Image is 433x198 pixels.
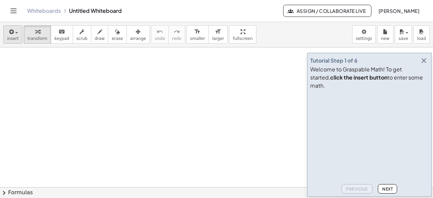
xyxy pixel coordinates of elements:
[8,5,19,16] button: Toggle navigation
[413,25,430,44] button: load
[186,25,209,44] button: format_sizesmaller
[352,25,376,44] button: settings
[59,28,65,36] i: keyboard
[417,36,426,41] span: load
[398,36,408,41] span: save
[215,28,221,36] i: format_size
[212,36,224,41] span: larger
[310,65,429,90] div: Welcome to Graspable Math! To get started, to enter some math.
[377,25,393,44] button: new
[130,36,146,41] span: arrange
[155,36,165,41] span: undo
[190,36,205,41] span: smaller
[382,186,393,192] span: Next
[24,25,51,44] button: transform
[91,25,109,44] button: draw
[356,36,372,41] span: settings
[27,36,47,41] span: transform
[51,25,73,44] button: keyboardkeypad
[289,8,366,14] span: Assign / Collaborate Live
[157,28,163,36] i: undo
[112,36,123,41] span: erase
[381,36,389,41] span: new
[208,25,228,44] button: format_sizelarger
[172,36,181,41] span: redo
[3,25,22,44] button: insert
[151,25,169,44] button: undoundo
[283,5,371,17] button: Assign / Collaborate Live
[127,25,150,44] button: arrange
[330,74,387,81] b: click the insert button
[310,57,358,65] div: Tutorial Step 1 of 6
[27,7,61,14] a: Whiteboards
[229,25,256,44] button: fullscreen
[395,25,412,44] button: save
[194,28,201,36] i: format_size
[168,25,185,44] button: redoredo
[174,28,180,36] i: redo
[378,8,419,14] span: [PERSON_NAME]
[95,36,105,41] span: draw
[73,25,91,44] button: scrub
[54,36,69,41] span: keypad
[7,36,19,41] span: insert
[233,36,252,41] span: fullscreen
[378,184,397,194] button: Next
[373,5,425,17] button: [PERSON_NAME]
[108,25,127,44] button: erase
[76,36,88,41] span: scrub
